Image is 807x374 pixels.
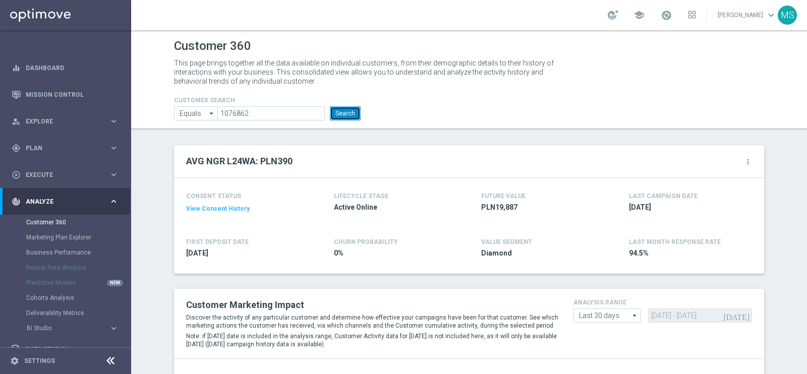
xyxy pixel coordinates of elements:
[24,358,55,364] a: Settings
[766,10,777,21] span: keyboard_arrow_down
[334,203,452,212] span: Active Online
[186,155,293,167] h2: AVG NGR L24WA: PLN390
[26,294,105,302] a: Cohorts Analysis
[11,117,119,126] button: person_search Explore keyboard_arrow_right
[12,64,21,73] i: equalizer
[26,248,105,257] a: Business Performance
[12,144,21,153] i: gps_fixed
[27,325,99,331] span: BI Studio
[186,299,558,311] h2: Customer Marketing Impact
[10,356,19,365] i: settings
[26,309,105,317] a: Deliverability Metrics
[11,198,119,206] button: track_changes Analyze keyboard_arrow_right
[109,143,119,153] i: keyboard_arrow_right
[12,117,109,126] div: Explore
[217,106,325,120] input: Enter CID, Email, name or phone
[174,106,217,120] input: Enter CID, Email, name or phone
[12,54,119,81] div: Dashboard
[629,248,747,258] span: 94.5%
[27,325,109,331] div: BI Studio
[630,309,640,322] i: arrow_drop_down
[26,245,130,260] div: Business Performance
[109,324,119,333] i: keyboard_arrow_right
[26,233,105,241] a: Marketing Plan Explorer
[26,275,130,290] div: Predictive Models
[26,199,109,205] span: Analyze
[26,290,130,305] div: Cohorts Analysis
[107,280,123,286] div: NEW
[12,197,21,206] i: track_changes
[186,314,558,330] p: Discover the activity of any particular customer and determine how effective your campaigns have ...
[26,321,130,336] div: BI Studio
[744,158,752,166] i: more_vert
[26,305,130,321] div: Deliverability Metrics
[330,106,361,120] button: Search
[481,238,532,245] h4: VALUE SEGMENT
[109,170,119,179] i: keyboard_arrow_right
[109,344,119,354] i: keyboard_arrow_right
[573,299,752,306] h4: analysis range
[12,144,109,153] div: Plan
[26,346,109,352] span: Data Studio
[481,203,599,212] span: PLN19,887
[481,193,526,200] h4: FUTURE VALUE
[26,260,130,275] div: Repeat Rate Analysis
[11,171,119,179] button: play_circle_outline Execute keyboard_arrow_right
[334,193,388,200] h4: LIFECYCLE STAGE
[186,193,304,200] h4: CONSENT STATUS
[12,197,109,206] div: Analyze
[629,238,721,245] span: LAST MONTH RESPONSE RATE
[633,10,645,21] span: school
[12,170,21,179] i: play_circle_outline
[11,144,119,152] button: gps_fixed Plan keyboard_arrow_right
[717,8,778,23] a: [PERSON_NAME]keyboard_arrow_down
[629,203,747,212] span: 2025-08-11
[629,193,698,200] h4: LAST CAMPAIGN DATE
[186,248,304,258] span: 2018-03-13
[12,81,119,108] div: Mission Control
[26,215,130,230] div: Customer 360
[26,118,109,124] span: Explore
[26,54,119,81] a: Dashboard
[26,172,109,178] span: Execute
[26,81,119,108] a: Mission Control
[12,170,109,179] div: Execute
[174,39,764,53] h1: Customer 360
[573,308,641,323] input: analysis range
[186,332,558,348] p: Note: if [DATE] date is included in the analysis range, Customer Activity data for [DATE] is not ...
[334,238,398,245] span: CHURN PROBABILITY
[109,197,119,206] i: keyboard_arrow_right
[174,58,562,86] p: This page brings together all the data available on individual customers, from their demographic ...
[109,116,119,126] i: keyboard_arrow_right
[11,91,119,99] button: Mission Control
[207,107,217,120] i: arrow_drop_down
[334,248,452,258] span: 0%
[26,218,105,226] a: Customer 360
[26,324,119,332] button: BI Studio keyboard_arrow_right
[174,97,361,104] h4: CUSTOMER SEARCH
[12,117,21,126] i: person_search
[481,248,599,258] span: Diamond
[26,145,109,151] span: Plan
[11,345,119,353] button: Data Studio keyboard_arrow_right
[11,64,119,72] button: equalizer Dashboard
[778,6,797,25] div: MS
[186,205,250,213] button: View Consent History
[12,345,109,354] div: Data Studio
[26,230,130,245] div: Marketing Plan Explorer
[186,238,249,245] h4: FIRST DEPOSIT DATE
